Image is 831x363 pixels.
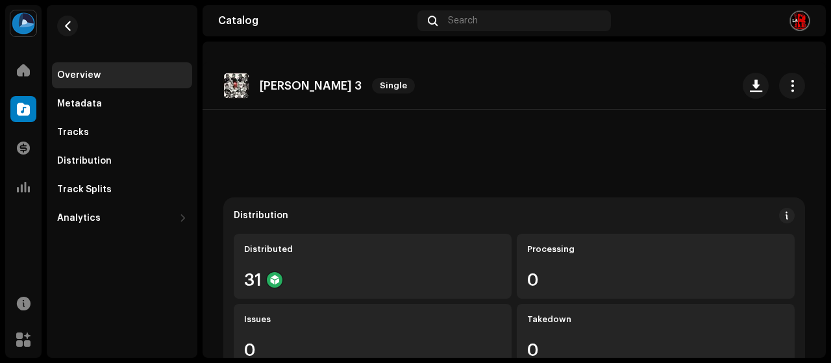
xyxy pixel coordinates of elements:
[789,10,810,31] img: acc3e93b-7931-47c3-a6d2-f0de5214474b
[57,156,112,166] div: Distribution
[527,244,784,255] div: Processing
[52,148,192,174] re-m-nav-item: Distribution
[57,127,89,138] div: Tracks
[57,70,101,81] div: Overview
[234,210,288,221] div: Distribution
[244,244,501,255] div: Distributed
[10,10,36,36] img: 31a4402c-14a3-4296-bd18-489e15b936d7
[52,119,192,145] re-m-nav-item: Tracks
[52,62,192,88] re-m-nav-item: Overview
[260,79,362,93] p: [PERSON_NAME] 3
[527,314,784,325] div: Takedown
[52,205,192,231] re-m-nav-dropdown: Analytics
[57,184,112,195] div: Track Splits
[448,16,478,26] span: Search
[372,78,415,94] span: Single
[52,177,192,203] re-m-nav-item: Track Splits
[57,213,101,223] div: Analytics
[52,91,192,117] re-m-nav-item: Metadata
[218,16,412,26] div: Catalog
[244,314,501,325] div: Issues
[223,73,249,99] img: 21f8c9c0-4b1b-4580-ad1a-a18c86f2bd49
[57,99,102,109] div: Metadata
